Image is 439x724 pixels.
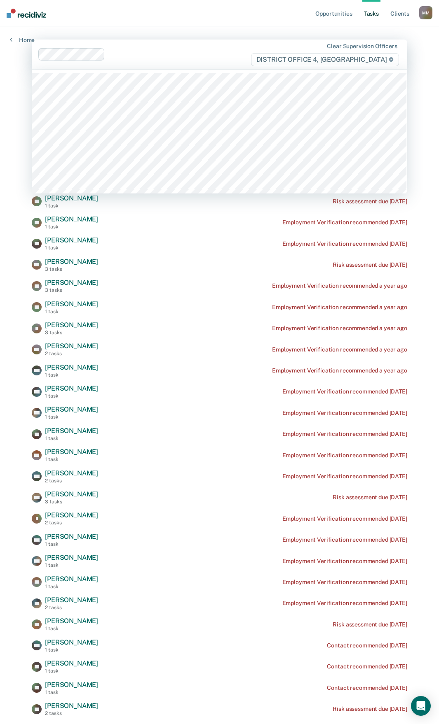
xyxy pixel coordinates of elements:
div: Employment Verification recommended [DATE] [282,410,407,417]
div: 1 task [45,689,98,695]
span: [PERSON_NAME] [45,533,98,540]
div: Risk assessment due [DATE] [333,261,407,268]
div: 3 tasks [45,330,98,335]
div: Employment Verification recommended [DATE] [282,579,407,586]
span: [PERSON_NAME] [45,638,98,646]
div: Employment Verification recommended [DATE] [282,177,407,184]
img: Recidiviz [7,9,46,18]
div: Employment Verification recommended a year ago [272,346,407,353]
div: 1 task [45,668,98,674]
div: 2 tasks [45,605,98,610]
div: 1 task [45,224,98,230]
div: 2 tasks [45,520,98,526]
div: 1 task [45,584,98,589]
span: [PERSON_NAME] [45,279,98,286]
div: Employment Verification recommended [DATE] [282,536,407,543]
div: 1 task [45,647,98,653]
div: 1 task [45,245,98,251]
div: 3 tasks [45,499,98,505]
span: [PERSON_NAME] [45,448,98,456]
span: [PERSON_NAME] [45,194,98,202]
span: DISTRICT OFFICE 4, [GEOGRAPHIC_DATA] [251,53,399,66]
div: 1 task [45,309,98,314]
div: 1 task [45,372,98,378]
div: Employment Verification recommended [DATE] [282,473,407,480]
span: [PERSON_NAME] [45,363,98,371]
div: 3 tasks [45,266,98,272]
div: 2 tasks [45,478,98,484]
div: Employment Verification recommended [DATE] [282,515,407,522]
span: [PERSON_NAME] [45,511,98,519]
span: [PERSON_NAME] [45,596,98,604]
span: [PERSON_NAME] [45,469,98,477]
div: 1 task [45,414,98,420]
div: Clear supervision officers [327,43,397,50]
div: Risk assessment due [DATE] [333,705,407,712]
div: 1 task [45,626,98,631]
div: Risk assessment due [DATE] [333,494,407,501]
div: 2 tasks [45,351,98,356]
div: Employment Verification recommended [DATE] [282,558,407,565]
span: [PERSON_NAME] [45,342,98,350]
div: M M [419,6,432,19]
span: [PERSON_NAME] [45,702,98,710]
span: [PERSON_NAME] [45,427,98,435]
div: Employment Verification recommended [DATE] [282,431,407,438]
span: [PERSON_NAME] [45,321,98,329]
span: [PERSON_NAME] [45,258,98,265]
div: 1 task [45,456,98,462]
div: Employment Verification recommended [DATE] [282,388,407,395]
div: Open Intercom Messenger [411,696,431,716]
div: 1 task [45,435,98,441]
a: Home [10,36,35,44]
div: 1 task [45,203,98,209]
div: Employment Verification recommended [DATE] [282,219,407,226]
div: Contact recommended [DATE] [327,663,407,670]
div: Employment Verification recommended [DATE] [282,452,407,459]
span: [PERSON_NAME] [45,300,98,308]
span: [PERSON_NAME] [45,236,98,244]
div: Employment Verification recommended [DATE] [282,240,407,247]
div: Contact recommended [DATE] [327,684,407,691]
span: [PERSON_NAME] [45,681,98,689]
div: Employment Verification recommended a year ago [272,304,407,311]
button: MM [419,6,432,19]
div: Employment Verification recommended a year ago [272,367,407,374]
span: [PERSON_NAME] [45,490,98,498]
div: Risk assessment due [DATE] [333,198,407,205]
span: [PERSON_NAME] [45,617,98,625]
div: Employment Verification recommended a year ago [272,282,407,289]
span: [PERSON_NAME] [45,575,98,583]
div: Employment Verification recommended a year ago [272,325,407,332]
span: [PERSON_NAME] [45,215,98,223]
div: 1 task [45,541,98,547]
div: 3 tasks [45,287,98,293]
div: Employment Verification recommended [DATE] [282,600,407,607]
div: 1 task [45,393,98,399]
div: 1 task [45,562,98,568]
span: [PERSON_NAME] [45,384,98,392]
div: Contact recommended [DATE] [327,642,407,649]
span: [PERSON_NAME] [45,659,98,667]
div: 2 tasks [45,710,98,716]
span: [PERSON_NAME] [45,554,98,561]
div: Risk assessment due [DATE] [333,621,407,628]
span: [PERSON_NAME] [45,405,98,413]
